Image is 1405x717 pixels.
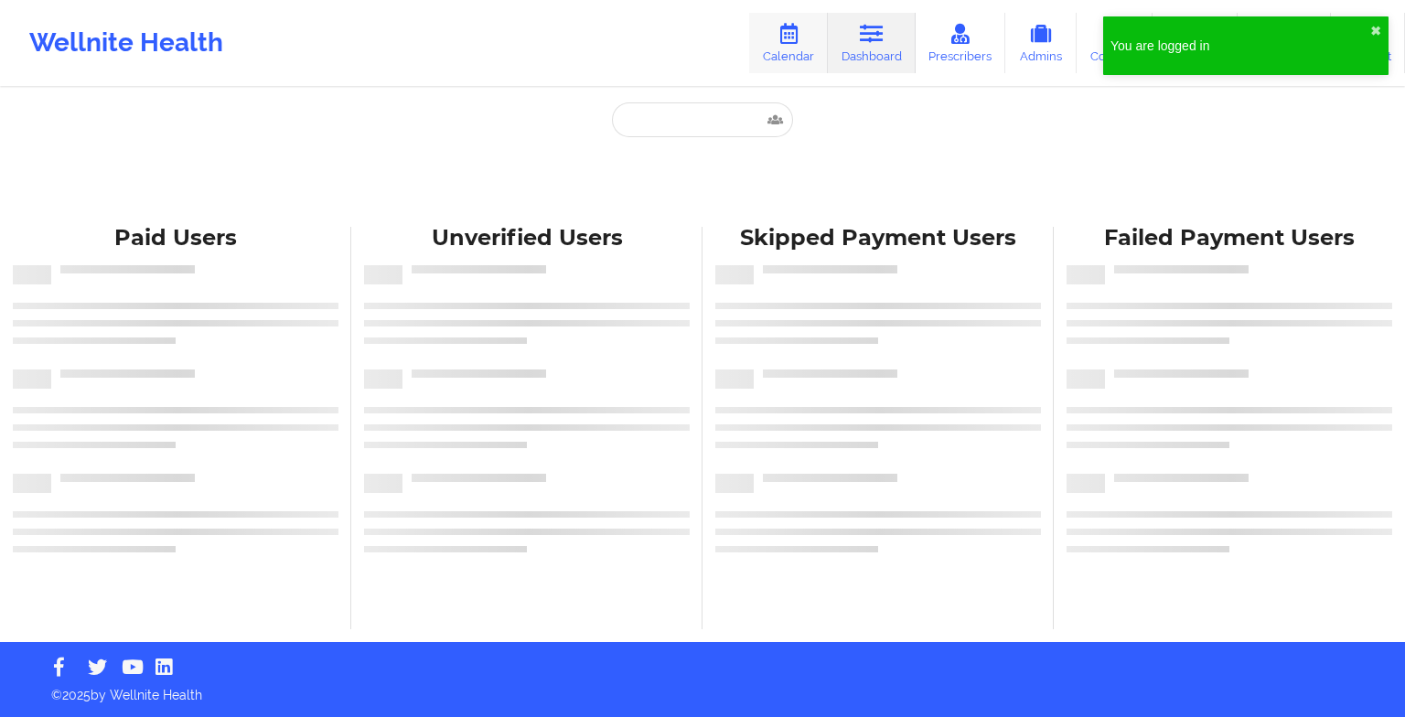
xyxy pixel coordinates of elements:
[1067,224,1392,252] div: Failed Payment Users
[1110,37,1370,55] div: You are logged in
[1077,13,1153,73] a: Coaches
[916,13,1006,73] a: Prescribers
[1370,24,1381,38] button: close
[1005,13,1077,73] a: Admins
[749,13,828,73] a: Calendar
[13,224,338,252] div: Paid Users
[828,13,916,73] a: Dashboard
[364,224,690,252] div: Unverified Users
[38,673,1367,704] p: © 2025 by Wellnite Health
[715,224,1041,252] div: Skipped Payment Users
